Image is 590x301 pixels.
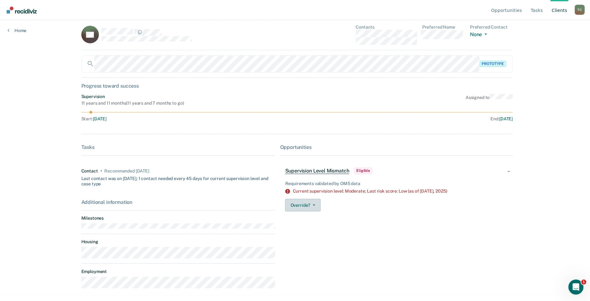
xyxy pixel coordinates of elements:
[285,181,508,186] div: Requirements validated by OMS data
[81,269,275,274] dt: Employment
[575,5,585,15] div: T C
[81,144,275,150] div: Tasks
[293,189,508,194] div: Current supervision level: Moderate; Last risk score: Low (as of [DATE],
[285,199,321,211] button: Override?
[470,31,490,39] button: None
[81,173,275,187] div: Last contact was on [DATE]; 1 contact needed every 45 days for current supervision level and case...
[81,168,98,174] div: Contact
[500,116,513,121] span: [DATE]
[105,168,149,174] div: Recommended in 3 days
[300,116,513,122] div: End :
[280,144,513,150] div: Opportunities
[582,280,587,285] span: 1
[354,168,372,174] span: Eligible
[101,168,102,174] div: •
[569,280,584,295] iframe: Intercom live chat
[81,216,275,221] dt: Milestones
[8,28,26,33] a: Home
[422,25,465,30] dt: Preferred Name
[280,161,513,181] div: Supervision Level MismatchEligible
[93,116,107,121] span: [DATE]
[466,94,513,106] div: Assigned to
[575,5,585,15] button: Profile dropdown button
[81,101,184,106] div: 11 years and 11 months ( 11 years and 7 months to go )
[470,25,513,30] dt: Preferred Contact
[81,94,184,99] div: Supervision
[81,116,298,122] div: Start :
[356,25,418,30] dt: Contacts
[81,199,275,205] div: Additional information
[7,7,37,14] img: Recidiviz
[285,168,349,174] span: Supervision Level Mismatch
[81,83,513,89] div: Progress toward success
[81,239,275,244] dt: Housing
[436,189,447,194] span: 2025)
